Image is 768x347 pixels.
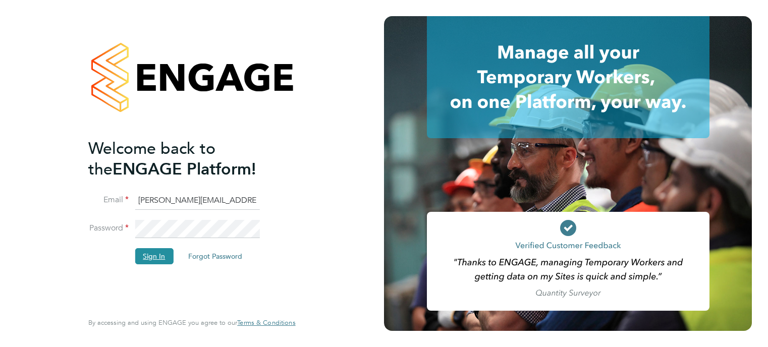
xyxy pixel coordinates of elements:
[237,319,295,327] a: Terms & Conditions
[88,195,129,205] label: Email
[88,139,215,179] span: Welcome back to the
[180,248,250,264] button: Forgot Password
[237,318,295,327] span: Terms & Conditions
[135,192,259,210] input: Enter your work email...
[88,138,285,180] h2: ENGAGE Platform!
[88,318,295,327] span: By accessing and using ENGAGE you agree to our
[88,223,129,234] label: Password
[135,248,173,264] button: Sign In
